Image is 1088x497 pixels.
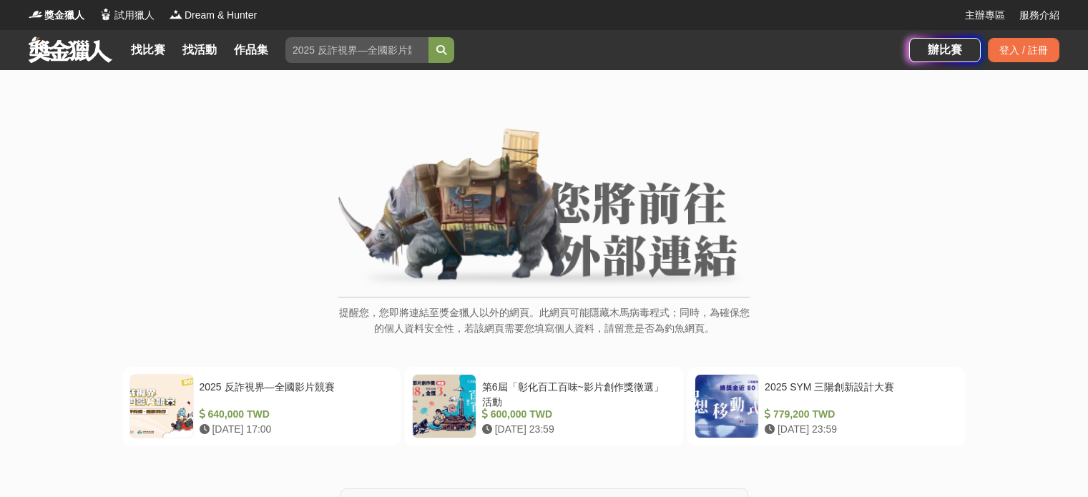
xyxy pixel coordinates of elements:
[99,8,155,23] a: Logo試用獵人
[909,38,981,62] a: 辦比賽
[177,40,222,60] a: 找活動
[44,8,84,23] span: 獎金獵人
[765,407,953,422] div: 779,200 TWD
[765,380,953,407] div: 2025 SYM 三陽創新設計大賽
[482,407,670,422] div: 600,000 TWD
[29,8,84,23] a: Logo獎金獵人
[200,422,388,437] div: [DATE] 17:00
[765,422,953,437] div: [DATE] 23:59
[482,380,670,407] div: 第6屆「彰化百工百味~影片創作獎徵選」活動
[228,40,274,60] a: 作品集
[285,37,428,63] input: 2025 反詐視界—全國影片競賽
[185,8,257,23] span: Dream & Hunter
[687,367,966,446] a: 2025 SYM 三陽創新設計大賽 779,200 TWD [DATE] 23:59
[482,422,670,437] div: [DATE] 23:59
[114,8,155,23] span: 試用獵人
[338,305,750,351] p: 提醒您，您即將連結至獎金獵人以外的網頁。此網頁可能隱藏木馬病毒程式；同時，為確保您的個人資料安全性，若該網頁需要您填寫個人資料，請留意是否為釣魚網頁。
[125,40,171,60] a: 找比賽
[405,367,683,446] a: 第6屆「彰化百工百味~影片創作獎徵選」活動 600,000 TWD [DATE] 23:59
[122,367,401,446] a: 2025 反詐視界—全國影片競賽 640,000 TWD [DATE] 17:00
[200,407,388,422] div: 640,000 TWD
[29,7,43,21] img: Logo
[169,8,257,23] a: LogoDream & Hunter
[200,380,388,407] div: 2025 反詐視界—全國影片競賽
[169,7,183,21] img: Logo
[988,38,1059,62] div: 登入 / 註冊
[965,8,1005,23] a: 主辦專區
[1019,8,1059,23] a: 服務介紹
[338,128,750,290] img: External Link Banner
[99,7,113,21] img: Logo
